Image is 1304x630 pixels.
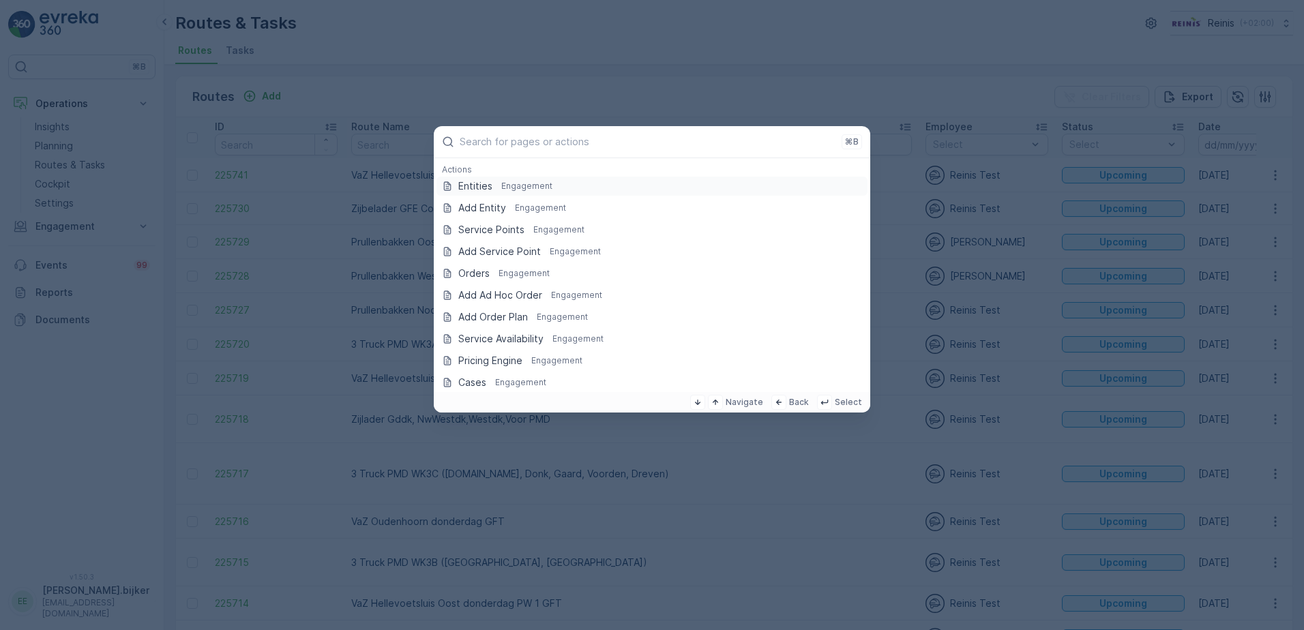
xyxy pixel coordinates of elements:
p: Add Entity [458,201,506,215]
div: Actions [434,164,870,176]
p: Select [835,397,862,408]
p: Service Points [458,223,524,237]
p: Add Order Plan [458,310,528,324]
button: ⌘B [842,134,862,149]
p: Engagement [552,333,604,344]
p: Engagement [533,224,584,235]
p: Entities [458,179,492,193]
p: Engagement [550,246,601,257]
p: Add Ad Hoc Order [458,288,542,302]
p: Service Availability [458,332,544,346]
p: Cases [458,376,486,389]
div: Search for pages or actions [434,158,870,392]
p: Back [789,397,809,408]
input: Search for pages or actions [460,136,836,147]
p: Pricing Engine [458,354,522,367]
p: Engagement [537,312,588,322]
p: Orders [458,267,490,280]
p: Navigate [726,397,763,408]
p: Engagement [495,377,546,388]
p: Engagement [531,355,582,366]
p: Engagement [515,202,566,213]
p: ⌘B [845,136,859,147]
p: Engagement [499,268,550,279]
p: Engagement [551,290,602,301]
p: Add Service Point [458,245,541,258]
p: Engagement [501,181,552,192]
